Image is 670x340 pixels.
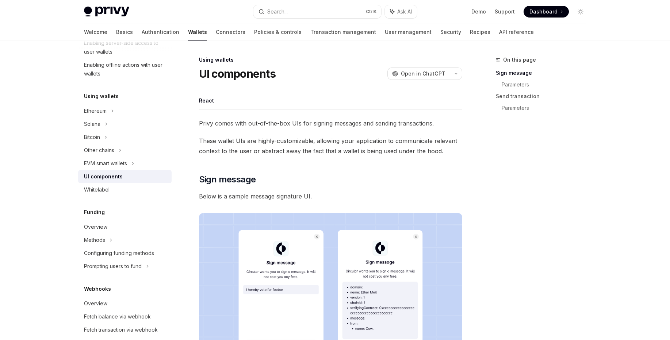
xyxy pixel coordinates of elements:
[401,70,445,77] span: Open in ChatGPT
[471,8,486,15] a: Demo
[253,5,381,18] button: Search...CtrlK
[387,67,450,80] button: Open in ChatGPT
[142,23,179,41] a: Authentication
[397,8,412,15] span: Ask AI
[502,102,592,114] a: Parameters
[496,90,592,102] a: Send transaction
[84,159,127,168] div: EVM smart wallets
[440,23,461,41] a: Security
[216,23,245,41] a: Connectors
[524,6,569,18] a: Dashboard
[116,23,133,41] a: Basics
[84,325,158,334] div: Fetch transaction via webhook
[254,23,302,41] a: Policies & controls
[385,5,417,18] button: Ask AI
[84,133,100,142] div: Bitcoin
[199,118,462,128] span: Privy comes with out-of-the-box UIs for signing messages and sending transactions.
[502,79,592,90] a: Parameters
[84,107,107,115] div: Ethereum
[78,323,172,336] a: Fetch transaction via webhook
[499,23,534,41] a: API reference
[199,92,214,109] button: React
[84,120,100,128] div: Solana
[84,262,142,271] div: Prompting users to fund
[84,299,107,308] div: Overview
[84,7,129,17] img: light logo
[199,56,462,63] div: Using wallets
[84,236,105,244] div: Methods
[496,67,592,79] a: Sign message
[84,23,107,41] a: Welcome
[199,191,462,201] span: Below is a sample message signature UI.
[385,23,432,41] a: User management
[199,67,276,80] h1: UI components
[78,58,172,80] a: Enabling offline actions with user wallets
[84,146,114,155] div: Other chains
[199,136,462,156] span: These wallet UIs are highly-customizable, allowing your application to communicate relevant conte...
[84,172,123,181] div: UI components
[470,23,490,41] a: Recipes
[575,6,586,18] button: Toggle dark mode
[84,223,107,231] div: Overview
[366,9,377,15] span: Ctrl K
[78,220,172,233] a: Overview
[84,61,167,78] div: Enabling offline actions with user wallets
[78,247,172,260] a: Configuring funding methods
[84,249,154,258] div: Configuring funding methods
[84,92,119,101] h5: Using wallets
[84,312,151,321] div: Fetch balance via webhook
[529,8,558,15] span: Dashboard
[188,23,207,41] a: Wallets
[78,297,172,310] a: Overview
[84,185,110,194] div: Whitelabel
[503,55,536,64] span: On this page
[78,170,172,183] a: UI components
[84,208,105,217] h5: Funding
[78,310,172,323] a: Fetch balance via webhook
[84,285,111,293] h5: Webhooks
[199,174,256,185] span: Sign message
[495,8,515,15] a: Support
[267,7,288,16] div: Search...
[310,23,376,41] a: Transaction management
[78,183,172,196] a: Whitelabel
